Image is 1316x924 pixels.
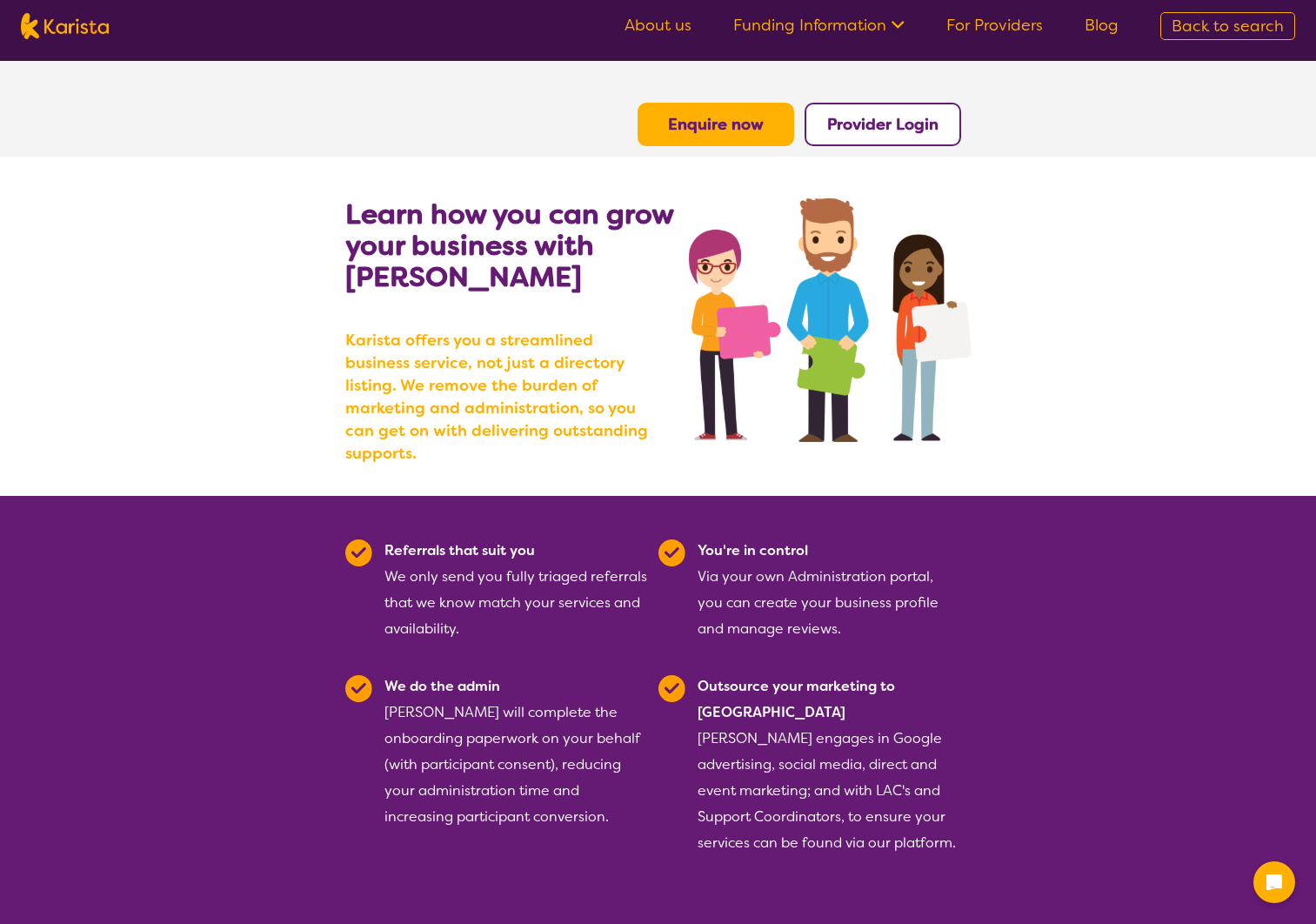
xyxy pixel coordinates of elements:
[21,13,109,39] img: Karista logo
[384,538,648,642] div: We only send you fully triaged referrals that we know match your services and availability.
[1085,15,1119,36] a: Blog
[345,675,372,702] img: Tick
[658,539,685,566] img: Tick
[658,675,685,702] img: Tick
[345,196,673,295] b: Learn how you can grow your business with [PERSON_NAME]
[638,103,794,146] button: Enquire now
[827,114,939,135] a: Provider Login
[698,541,808,559] b: You're in control
[698,677,895,721] b: Outsource your marketing to [GEOGRAPHIC_DATA]
[384,677,500,695] b: We do the admin
[345,329,658,465] b: Karista offers you a streamlined business service, not just a directory listing. We remove the bu...
[805,103,961,146] button: Provider Login
[668,114,764,135] a: Enquire now
[345,539,372,566] img: Tick
[1172,16,1284,37] span: Back to search
[698,538,961,642] div: Via your own Administration portal, you can create your business profile and manage reviews.
[698,673,961,856] div: [PERSON_NAME] engages in Google advertising, social media, direct and event marketing; and with L...
[733,15,905,36] a: Funding Information
[1160,12,1295,40] a: Back to search
[625,15,691,36] a: About us
[384,673,648,856] div: [PERSON_NAME] will complete the onboarding paperwork on your behalf (with participant consent), r...
[689,198,971,442] img: grow your business with Karista
[946,15,1043,36] a: For Providers
[384,541,535,559] b: Referrals that suit you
